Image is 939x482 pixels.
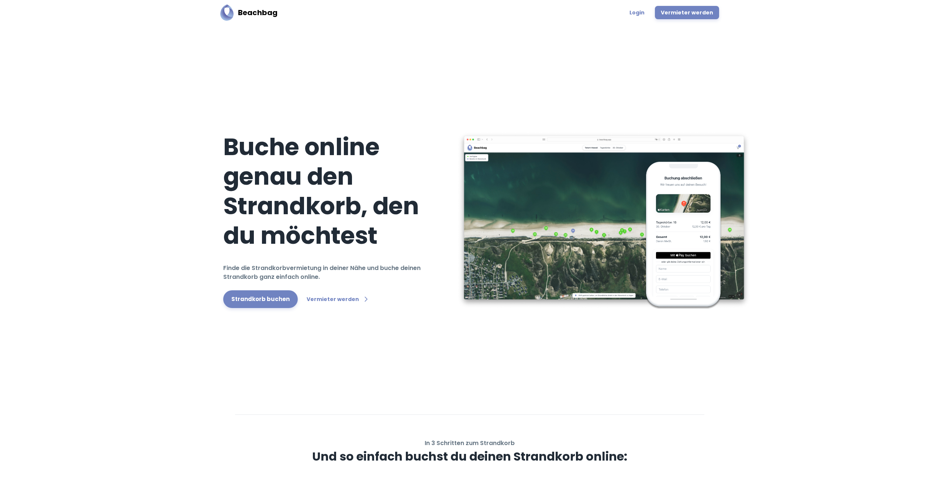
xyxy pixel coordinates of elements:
[625,6,649,19] a: Login
[238,7,277,18] h5: Beachbag
[645,162,722,310] img: Beachbag Checkout Phone
[220,4,277,21] a: BeachbagBeachbag
[456,131,752,310] img: Beachbag Map
[223,264,426,281] h6: Finde die Strandkorbvermietung in deiner Nähe und buche deinen Strandkorb ganz einfach online.
[223,439,716,448] h6: In 3 Schritten zum Strandkorb
[304,293,371,306] a: Vermieter werden
[220,4,234,21] img: Beachbag
[223,132,445,255] h1: Buche online genau den Strandkorb, den du möchtest
[223,448,716,465] h3: Und so einfach buchst du deinen Strandkorb online:
[655,6,719,19] a: Vermieter werden
[223,290,298,308] a: Strandkorb buchen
